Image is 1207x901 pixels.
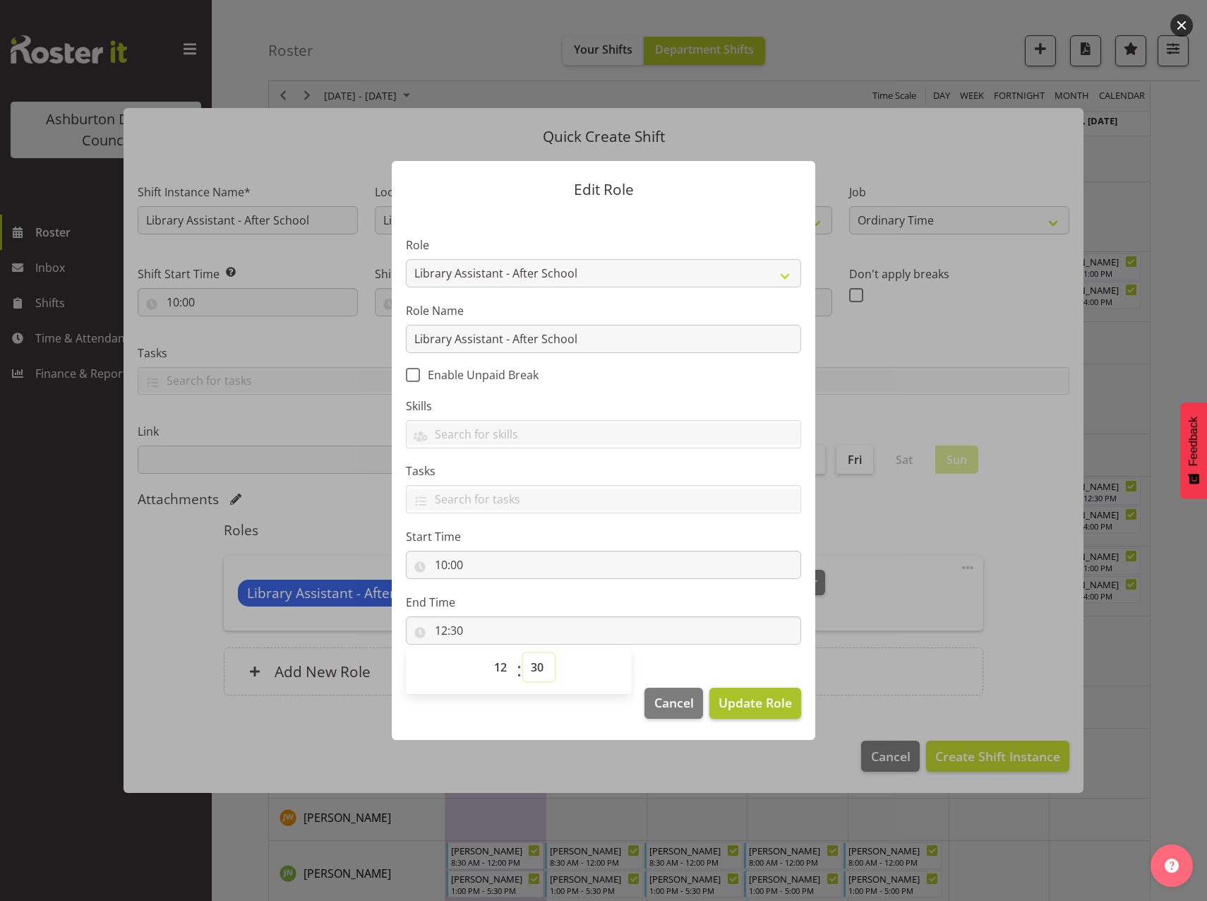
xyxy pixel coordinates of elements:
span: Enable Unpaid Break [420,368,539,382]
input: Click to select... [406,551,801,579]
span: Feedback [1187,417,1200,466]
input: Search for tasks [407,489,800,511]
img: help-xxl-2.png [1165,859,1179,873]
label: Role Name [406,302,801,319]
label: Role [406,237,801,253]
label: End Time [406,594,801,611]
input: E.g. Waiter 1 [406,325,801,353]
button: Feedback - Show survey [1180,402,1207,499]
label: Tasks [406,463,801,479]
span: Update Role [719,693,792,712]
input: Search for skills [407,423,800,445]
button: Cancel [644,688,702,719]
label: Skills [406,398,801,414]
label: Start Time [406,528,801,545]
input: Click to select... [406,616,801,645]
button: Update Role [709,688,801,719]
p: Edit Role [406,182,801,197]
span: : [517,653,522,688]
span: Cancel [654,693,694,712]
